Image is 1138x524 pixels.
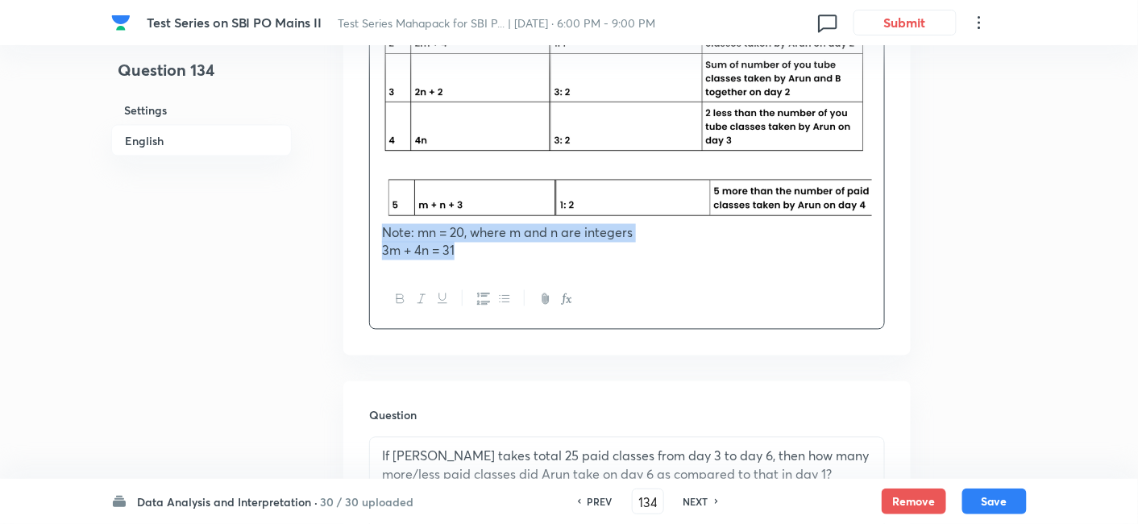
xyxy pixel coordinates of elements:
[588,494,613,509] h6: PREV
[111,125,292,156] h6: English
[320,493,413,510] h6: 30 / 30 uploaded
[382,447,872,484] p: If [PERSON_NAME] takes total 25 paid classes from day 3 to day 6, then how many more/less paid cl...
[382,170,872,219] img: 24-11-23-07:05:27-PM
[338,15,656,31] span: Test Series Mahapack for SBI P... | [DATE] · 6:00 PM - 9:00 PM
[853,10,957,35] button: Submit
[882,489,946,514] button: Remove
[369,407,885,424] h6: Question
[111,13,131,32] img: Company Logo
[962,489,1027,514] button: Save
[147,14,322,31] span: Test Series on SBI PO Mains II
[382,224,872,243] p: Note: mn = 20, where m and n are integers
[111,13,134,32] a: Company Logo
[111,95,292,125] h6: Settings
[111,58,292,95] h4: Question 134
[137,493,318,510] h6: Data Analysis and Interpretation ·
[382,242,872,260] p: 3m + 4n = 31
[683,494,708,509] h6: NEXT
